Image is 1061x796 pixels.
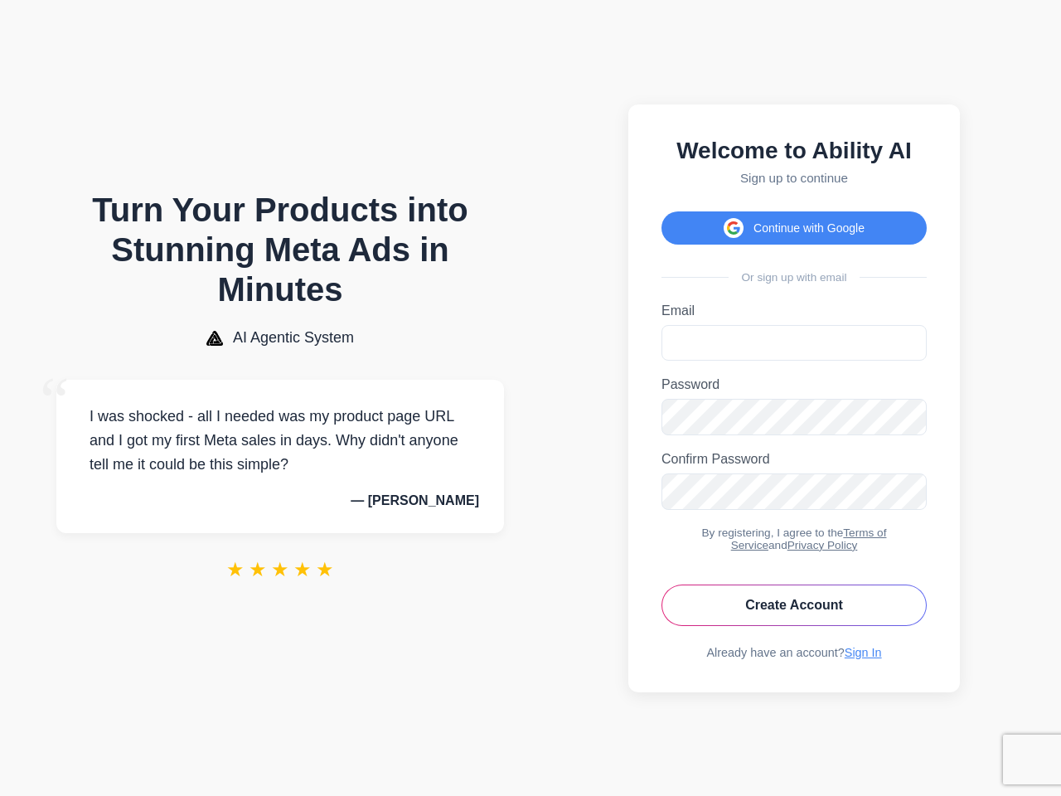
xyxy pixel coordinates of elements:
[661,303,927,318] label: Email
[661,527,927,551] div: By registering, I agree to the and
[661,271,927,284] div: Or sign up with email
[56,190,504,309] h1: Turn Your Products into Stunning Meta Ads in Minutes
[661,452,927,467] label: Confirm Password
[316,558,334,581] span: ★
[293,558,312,581] span: ★
[731,527,887,551] a: Terms of Service
[787,539,858,551] a: Privacy Policy
[661,585,927,626] button: Create Account
[81,405,479,476] p: I was shocked - all I needed was my product page URL and I got my first Meta sales in days. Why d...
[661,171,927,185] p: Sign up to continue
[226,558,245,581] span: ★
[233,329,354,347] span: AI Agentic System
[661,646,927,659] div: Already have an account?
[206,331,223,346] img: AI Agentic System Logo
[661,377,927,392] label: Password
[271,558,289,581] span: ★
[845,646,882,659] a: Sign In
[249,558,267,581] span: ★
[40,363,70,439] span: “
[81,493,479,508] p: — [PERSON_NAME]
[661,138,927,164] h2: Welcome to Ability AI
[661,211,927,245] button: Continue with Google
